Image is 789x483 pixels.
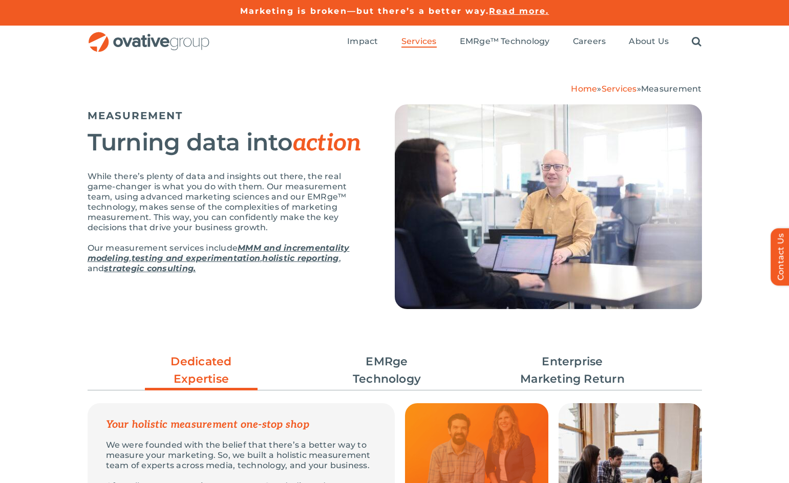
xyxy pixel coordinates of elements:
[401,36,437,48] a: Services
[106,420,376,430] p: Your holistic measurement one-stop shop
[347,36,378,47] span: Impact
[145,353,258,393] a: Dedicated Expertise
[132,253,260,263] a: testing and experimentation
[629,36,669,47] span: About Us
[88,109,369,122] h5: MEASUREMENT
[293,129,361,158] em: action
[573,36,606,47] span: Careers
[104,264,196,273] a: strategic consulting.
[106,440,376,471] p: We were founded with the belief that there’s a better way to measure your marketing. So, we built...
[240,6,489,16] a: Marketing is broken—but there’s a better way.
[629,36,669,48] a: About Us
[395,104,702,309] img: Measurement – Hero
[571,84,701,94] span: » »
[401,36,437,47] span: Services
[573,36,606,48] a: Careers
[641,84,702,94] span: Measurement
[88,243,369,274] p: Our measurement services include , , , and
[88,348,702,393] ul: Post Filters
[88,129,369,156] h2: Turning data into
[571,84,597,94] a: Home
[460,36,550,48] a: EMRge™ Technology
[88,243,350,263] a: MMM and incrementality modeling
[692,36,701,48] a: Search
[262,253,338,263] a: holistic reporting
[460,36,550,47] span: EMRge™ Technology
[331,353,443,388] a: EMRge Technology
[88,171,369,233] p: While there’s plenty of data and insights out there, the real game-changer is what you do with th...
[347,26,701,58] nav: Menu
[88,31,210,40] a: OG_Full_horizontal_RGB
[347,36,378,48] a: Impact
[516,353,629,388] a: Enterprise Marketing Return
[602,84,637,94] a: Services
[489,6,549,16] a: Read more.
